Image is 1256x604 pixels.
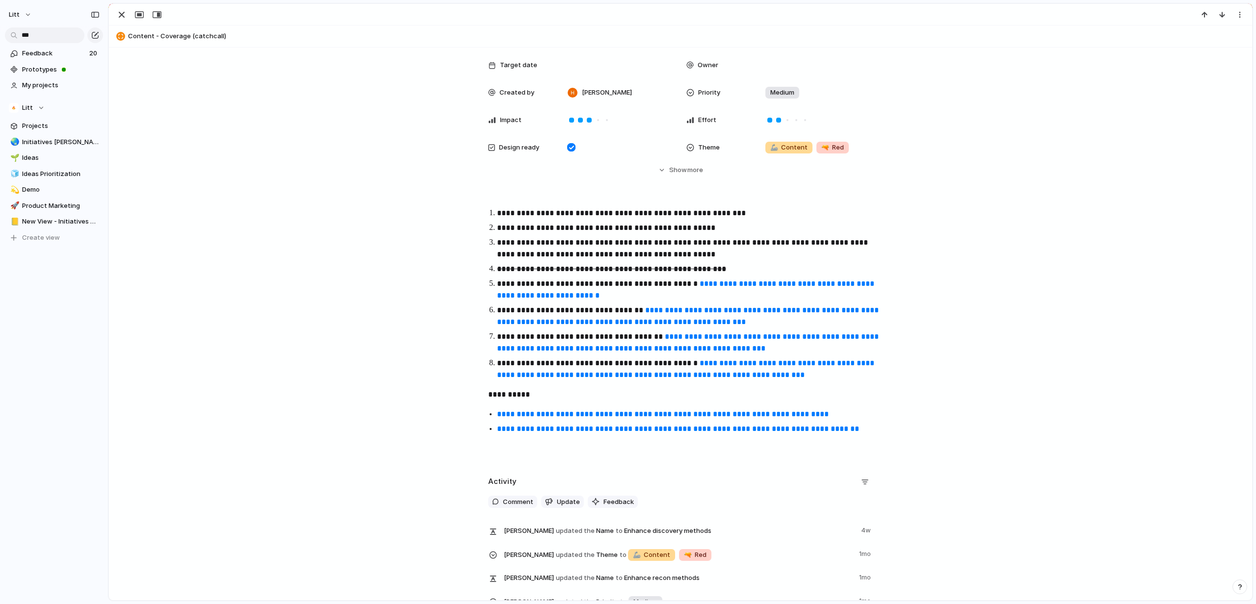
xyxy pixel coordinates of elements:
span: Target date [500,60,537,70]
span: New View - Initiatives and Goals [22,217,100,226]
button: 🚀 [9,201,19,211]
a: 🧊Ideas Prioritization [5,167,103,181]
a: My projects [5,78,103,93]
button: Comment [488,496,537,508]
div: 🌱 [10,152,17,164]
div: 📒 [10,216,17,227]
span: to [620,550,627,560]
a: Projects [5,119,103,133]
button: 🧊 [9,169,19,179]
span: updated the [556,550,595,560]
span: Product Marketing [22,201,100,211]
span: Name Enhance recon methods [504,571,853,584]
span: Red [821,143,844,152]
span: Update [557,497,580,507]
span: [PERSON_NAME] [504,526,554,536]
button: Content - Coverage (catchcall) [113,28,1248,44]
span: [PERSON_NAME] [504,573,554,583]
button: Litt [5,101,103,115]
span: Priority [698,88,720,98]
span: Medium [770,88,794,98]
span: 🦾 [770,143,778,151]
span: more [687,165,703,175]
span: updated the [556,573,595,583]
span: Content [633,550,670,560]
button: 💫 [9,185,19,195]
span: Content [770,143,808,152]
span: Show [669,165,687,175]
span: Design ready [499,143,539,152]
span: [PERSON_NAME] [582,88,632,98]
span: Theme [698,143,720,152]
a: 🌏Initiatives [PERSON_NAME] [5,135,103,150]
button: Showmore [488,161,873,179]
span: 🔫 [821,143,829,151]
h2: Activity [488,476,517,487]
span: 🔫 [684,551,692,558]
a: Feedback20 [5,46,103,61]
span: 4w [861,524,873,535]
span: Feedback [22,49,86,58]
div: 🌏 [10,136,17,148]
span: [PERSON_NAME] [504,550,554,560]
span: 20 [89,49,99,58]
span: to [616,573,623,583]
span: Created by [499,88,534,98]
a: 🌱Ideas [5,151,103,165]
button: 📒 [9,217,19,226]
span: Comment [503,497,533,507]
span: 1mo [859,571,873,582]
div: 🚀 [10,200,17,211]
div: 💫 [10,184,17,196]
a: Prototypes [5,62,103,77]
a: 🚀Product Marketing [5,199,103,213]
span: My projects [22,80,100,90]
button: Update [541,496,584,508]
span: Projects [22,121,100,131]
span: Theme [504,547,853,562]
a: 💫Demo [5,182,103,197]
span: Prototypes [22,65,100,75]
span: Litt [22,103,33,113]
span: Litt [9,10,20,20]
button: 🌱 [9,153,19,163]
span: Content - Coverage (catchcall) [128,31,1248,41]
span: Create view [22,233,60,243]
span: updated the [556,526,595,536]
span: to [616,526,623,536]
a: 📒New View - Initiatives and Goals [5,214,103,229]
span: Red [684,550,706,560]
span: 1mo [859,547,873,559]
span: Ideas [22,153,100,163]
span: Name Enhance discovery methods [504,524,855,537]
span: Impact [500,115,522,125]
span: Demo [22,185,100,195]
div: 🧊 [10,168,17,179]
span: Owner [698,60,718,70]
button: Feedback [588,496,638,508]
span: Ideas Prioritization [22,169,100,179]
span: Initiatives [PERSON_NAME] [22,137,100,147]
span: 🦾 [633,551,641,558]
span: Feedback [603,497,634,507]
button: 🌏 [9,137,19,147]
span: Effort [698,115,716,125]
button: Litt [4,7,37,23]
button: Create view [5,230,103,245]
